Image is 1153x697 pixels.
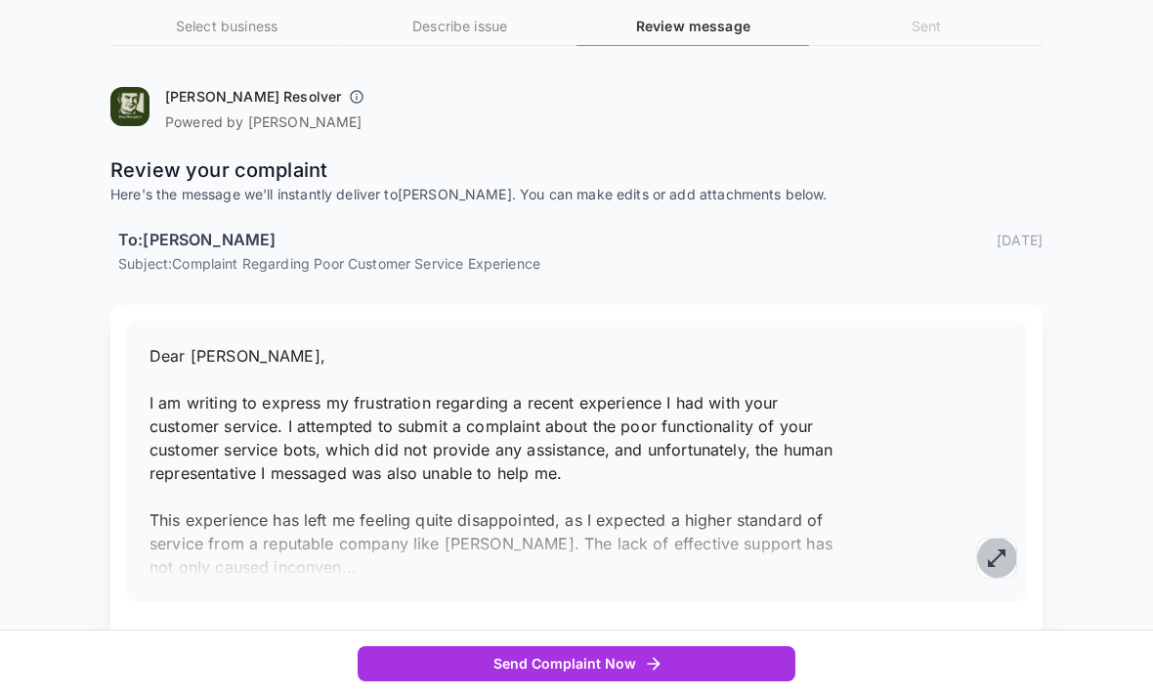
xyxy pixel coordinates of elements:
[110,87,149,126] img: Dan Murphy's
[165,112,372,132] p: Powered by [PERSON_NAME]
[126,622,258,662] button: Add Detail
[342,557,357,577] span: ...
[344,16,576,37] h6: Describe issue
[165,87,341,107] h6: [PERSON_NAME] Resolver
[149,346,833,577] span: Dear [PERSON_NAME], I am writing to express my frustration regarding a recent experience I had wi...
[358,646,795,682] button: Send Complaint Now
[576,16,809,37] h6: Review message
[997,230,1043,250] p: [DATE]
[258,622,450,662] button: Upload Attachment
[810,16,1043,37] h6: Sent
[110,185,1043,204] p: Here's the message we'll instantly deliver to [PERSON_NAME] . You can make edits or add attachmen...
[110,16,343,37] h6: Select business
[118,228,276,253] h6: To: [PERSON_NAME]
[110,155,1043,185] p: Review your complaint
[118,253,1043,274] p: Subject: Complaint Regarding Poor Customer Service Experience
